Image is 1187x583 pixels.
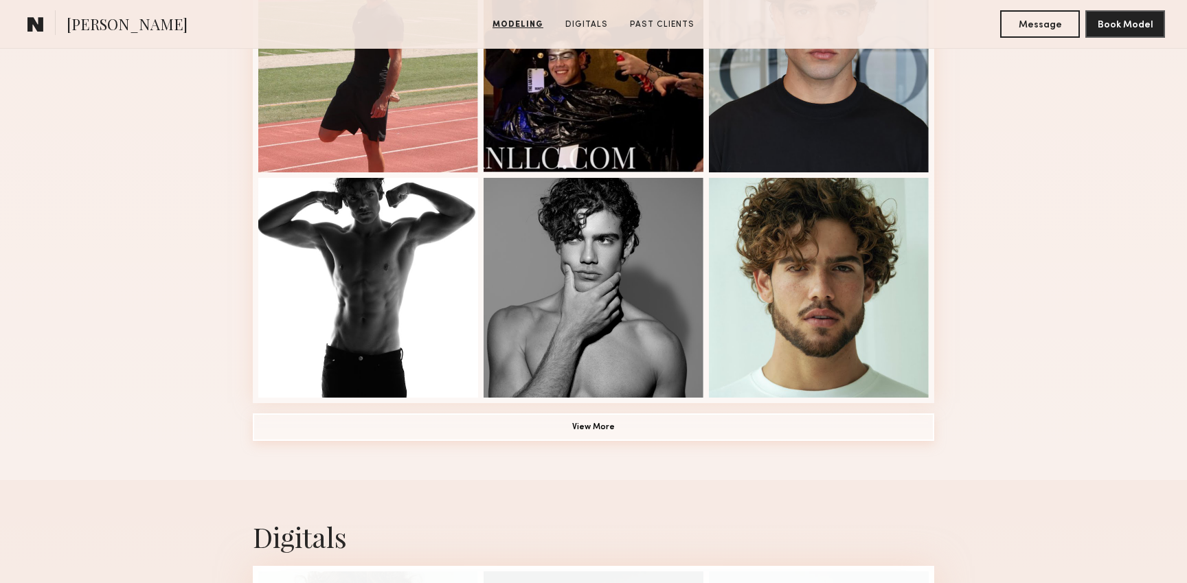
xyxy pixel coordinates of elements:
a: Digitals [560,19,613,31]
a: Modeling [487,19,549,31]
a: Book Model [1085,18,1165,30]
div: Digitals [253,518,934,555]
span: [PERSON_NAME] [67,14,188,38]
button: Book Model [1085,10,1165,38]
button: Message [1000,10,1080,38]
a: Past Clients [624,19,700,31]
button: View More [253,413,934,441]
